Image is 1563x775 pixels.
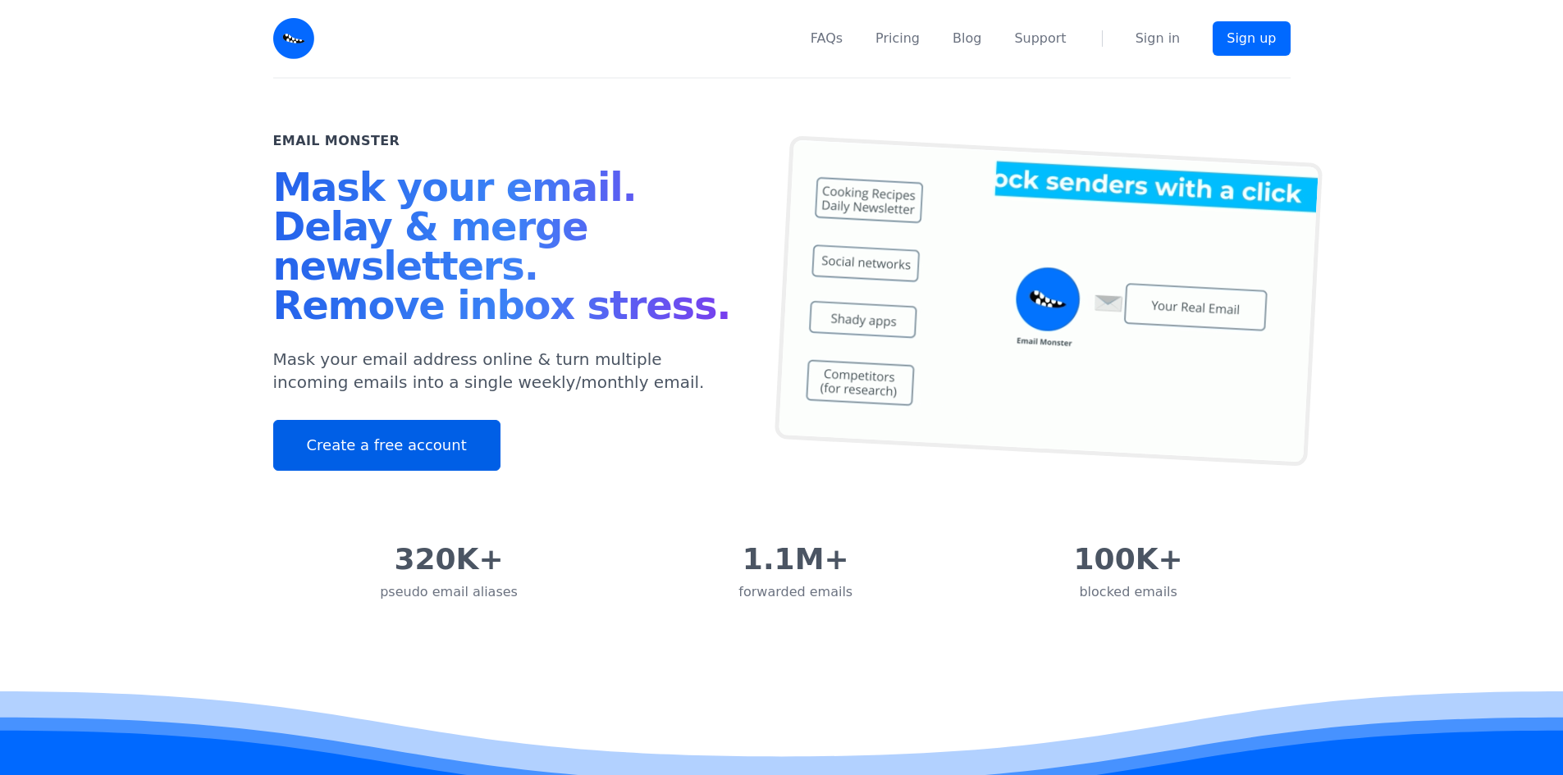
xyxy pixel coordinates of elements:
[953,29,981,48] a: Blog
[1014,29,1066,48] a: Support
[1074,543,1183,576] div: 100K+
[273,131,400,151] h2: Email Monster
[875,29,920,48] a: Pricing
[380,582,518,602] div: pseudo email aliases
[273,420,500,471] a: Create a free account
[811,29,843,48] a: FAQs
[273,18,314,59] img: Email Monster
[273,348,743,394] p: Mask your email address online & turn multiple incoming emails into a single weekly/monthly email.
[1213,21,1290,56] a: Sign up
[1074,582,1183,602] div: blocked emails
[738,582,852,602] div: forwarded emails
[738,543,852,576] div: 1.1M+
[273,167,743,331] h1: Mask your email. Delay & merge newsletters. Remove inbox stress.
[1136,29,1181,48] a: Sign in
[774,135,1322,467] img: temp mail, free temporary mail, Temporary Email
[380,543,518,576] div: 320K+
